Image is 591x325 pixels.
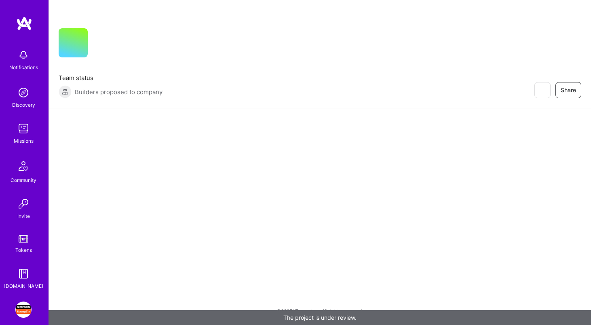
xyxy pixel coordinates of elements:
[14,137,34,145] div: Missions
[49,310,591,325] div: The project is under review.
[59,74,163,82] span: Team status
[539,87,545,93] i: icon EyeClosed
[9,63,38,72] div: Notifications
[555,82,581,98] button: Share
[14,156,33,176] img: Community
[17,212,30,220] div: Invite
[11,176,36,184] div: Community
[15,84,32,101] img: discovery
[15,47,32,63] img: bell
[13,302,34,318] a: Simpson Strong-Tie: General Design
[12,101,35,109] div: Discovery
[561,86,576,94] span: Share
[75,88,163,96] span: Builders proposed to company
[19,235,28,243] img: tokens
[59,85,72,98] img: Builders proposed to company
[15,266,32,282] img: guide book
[15,302,32,318] img: Simpson Strong-Tie: General Design
[15,120,32,137] img: teamwork
[97,41,104,48] i: icon CompanyGray
[16,16,32,31] img: logo
[4,282,43,290] div: [DOMAIN_NAME]
[15,196,32,212] img: Invite
[15,246,32,254] div: Tokens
